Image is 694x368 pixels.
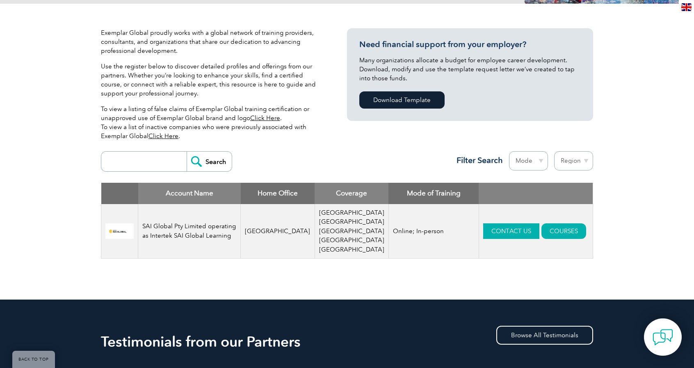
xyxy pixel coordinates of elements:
[483,223,539,239] a: CONTACT US
[138,183,241,204] th: Account Name: activate to sort column descending
[241,204,315,259] td: [GEOGRAPHIC_DATA]
[479,183,593,204] th: : activate to sort column ascending
[250,114,280,122] a: Click Here
[148,132,178,140] a: Click Here
[241,183,315,204] th: Home Office: activate to sort column ascending
[452,155,503,166] h3: Filter Search
[315,183,388,204] th: Coverage: activate to sort column ascending
[359,91,445,109] a: Download Template
[388,204,479,259] td: Online; In-person
[359,39,581,50] h3: Need financial support from your employer?
[388,183,479,204] th: Mode of Training: activate to sort column ascending
[101,62,322,98] p: Use the register below to discover detailed profiles and offerings from our partners. Whether you...
[105,223,134,239] img: 212a24ac-d9bc-ea11-a814-000d3a79823d-logo.png
[359,56,581,83] p: Many organizations allocate a budget for employee career development. Download, modify and use th...
[12,351,55,368] a: BACK TO TOP
[681,3,692,11] img: en
[138,204,241,259] td: SAI Global Pty Limited operating as Intertek SAI Global Learning
[187,152,232,171] input: Search
[541,223,586,239] a: COURSES
[653,327,673,348] img: contact-chat.png
[101,335,593,348] h2: Testimonials from our Partners
[315,204,388,259] td: [GEOGRAPHIC_DATA] [GEOGRAPHIC_DATA] [GEOGRAPHIC_DATA] [GEOGRAPHIC_DATA] [GEOGRAPHIC_DATA]
[101,28,322,55] p: Exemplar Global proudly works with a global network of training providers, consultants, and organ...
[496,326,593,345] a: Browse All Testimonials
[101,104,322,141] p: To view a listing of false claims of Exemplar Global training certification or unapproved use of ...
